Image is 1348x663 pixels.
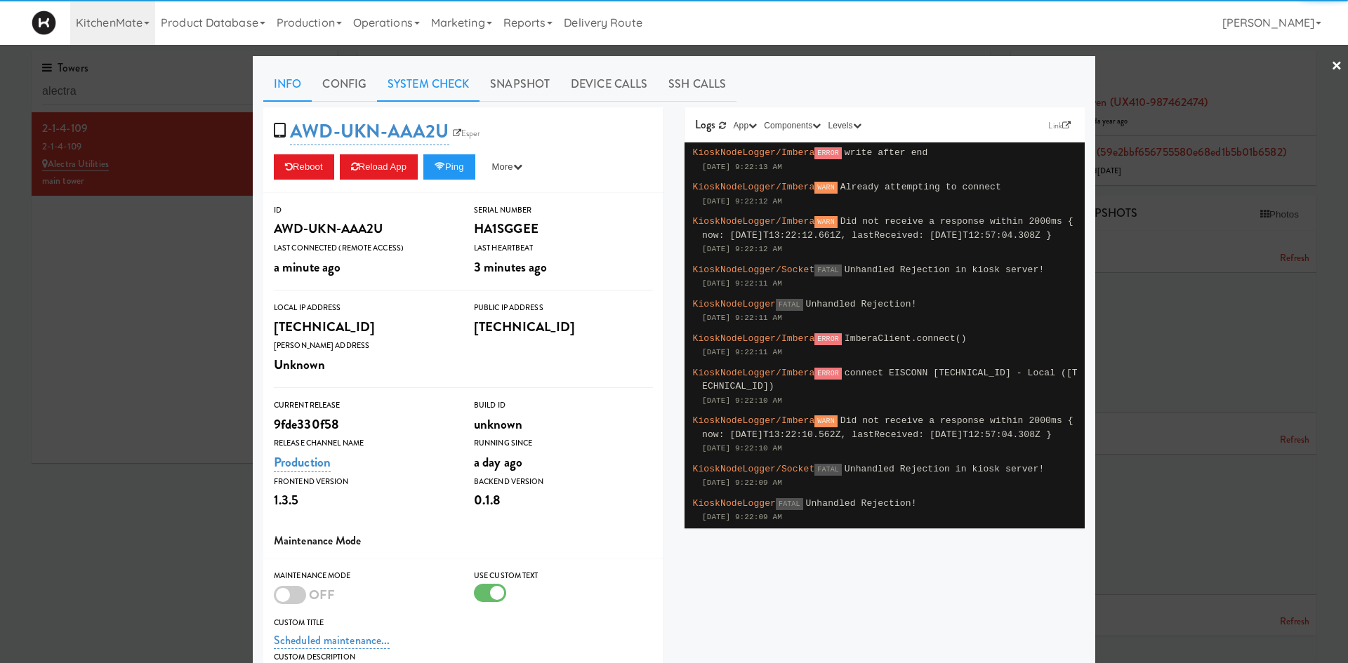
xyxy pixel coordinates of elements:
[474,475,653,489] div: Backend Version
[474,217,653,241] div: HA1SGGEE
[474,315,653,339] div: [TECHNICAL_ID]
[693,182,815,192] span: KioskNodeLogger/Imbera
[274,453,331,472] a: Production
[32,11,56,35] img: Micromart
[702,216,1073,241] span: Did not receive a response within 2000ms { now: [DATE]T13:22:12.661Z, lastReceived: [DATE]T12:57:...
[474,569,653,583] div: Use Custom Text
[702,478,782,487] span: [DATE] 9:22:09 AM
[693,464,815,474] span: KioskNodeLogger/Socket
[814,264,842,276] span: FATAL
[474,241,653,255] div: Last Heartbeat
[840,182,1001,192] span: Already attempting to connect
[814,182,837,194] span: WARN
[702,368,1078,392] span: connect EISCONN [TECHNICAL_ID] - Local ([TECHNICAL_ID])
[693,333,815,344] span: KioskNodeLogger/Imbera
[474,301,653,315] div: Public IP Address
[693,368,815,378] span: KioskNodeLogger/Imbera
[263,67,312,102] a: Info
[806,498,917,509] span: Unhandled Rejection!
[481,154,534,180] button: More
[695,116,715,133] span: Logs
[480,67,560,102] a: Snapshot
[290,118,449,145] a: AWD-UKN-AAA2U
[806,299,917,309] span: Unhandled Rejection!
[702,197,782,206] span: [DATE] 9:22:12 AM
[702,245,782,253] span: [DATE] 9:22:12 AM
[474,436,653,450] div: Running Since
[814,333,842,345] span: ERROR
[474,413,653,436] div: unknown
[814,147,842,159] span: ERROR
[702,314,782,322] span: [DATE] 9:22:11 AM
[274,315,453,339] div: [TECHNICAL_ID]
[274,399,453,413] div: Current Release
[693,147,815,158] span: KioskNodeLogger/Imbera
[274,413,453,436] div: 9fde330f58
[814,368,842,380] span: ERROR
[274,301,453,315] div: Local IP Address
[1045,119,1074,133] a: Link
[274,569,453,583] div: Maintenance Mode
[702,513,782,521] span: [DATE] 9:22:09 AM
[274,436,453,450] div: Release Channel Name
[693,498,777,509] span: KioskNodeLogger
[274,241,453,255] div: Last Connected (Remote Access)
[474,488,653,512] div: 0.1.8
[702,415,1073,440] span: Did not receive a response within 2000ms { now: [DATE]T13:22:10.562Z, lastReceived: [DATE]T12:57:...
[274,154,334,180] button: Reboot
[702,348,782,356] span: [DATE] 9:22:11 AM
[474,203,653,217] div: Serial Number
[474,453,522,471] span: a day ago
[309,585,335,604] span: OFF
[702,396,782,405] span: [DATE] 9:22:10 AM
[760,119,824,133] button: Components
[449,126,484,140] a: Esper
[423,154,475,180] button: Ping
[1331,45,1342,88] a: ×
[814,216,837,228] span: WARN
[377,67,480,102] a: System Check
[814,415,837,427] span: WARN
[776,299,803,311] span: FATAL
[274,339,453,353] div: [PERSON_NAME] Address
[312,67,377,102] a: Config
[274,203,453,217] div: ID
[845,333,967,344] span: ImberaClient.connect()
[702,444,782,453] span: [DATE] 9:22:10 AM
[845,147,928,158] span: write after end
[702,163,782,171] span: [DATE] 9:22:13 AM
[274,616,653,630] div: Custom Title
[693,415,815,426] span: KioskNodeLogger/Imbera
[474,399,653,413] div: Build Id
[845,464,1044,474] span: Unhandled Rejection in kiosk server!
[776,498,803,510] span: FATAL
[824,119,864,133] button: Levels
[702,279,782,288] span: [DATE] 9:22:11 AM
[274,217,453,241] div: AWD-UKN-AAA2U
[340,154,418,180] button: Reload App
[814,464,842,476] span: FATAL
[693,264,815,275] span: KioskNodeLogger/Socket
[474,257,547,276] span: 3 minutes ago
[274,488,453,512] div: 1.3.5
[274,257,341,276] span: a minute ago
[274,353,453,377] div: Unknown
[274,475,453,489] div: Frontend Version
[560,67,658,102] a: Device Calls
[693,216,815,227] span: KioskNodeLogger/Imbera
[274,632,390,649] a: Scheduled maintenance...
[274,533,362,549] span: Maintenance Mode
[658,67,736,102] a: SSH Calls
[693,299,777,309] span: KioskNodeLogger
[845,264,1044,275] span: Unhandled Rejection in kiosk server!
[730,119,761,133] button: App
